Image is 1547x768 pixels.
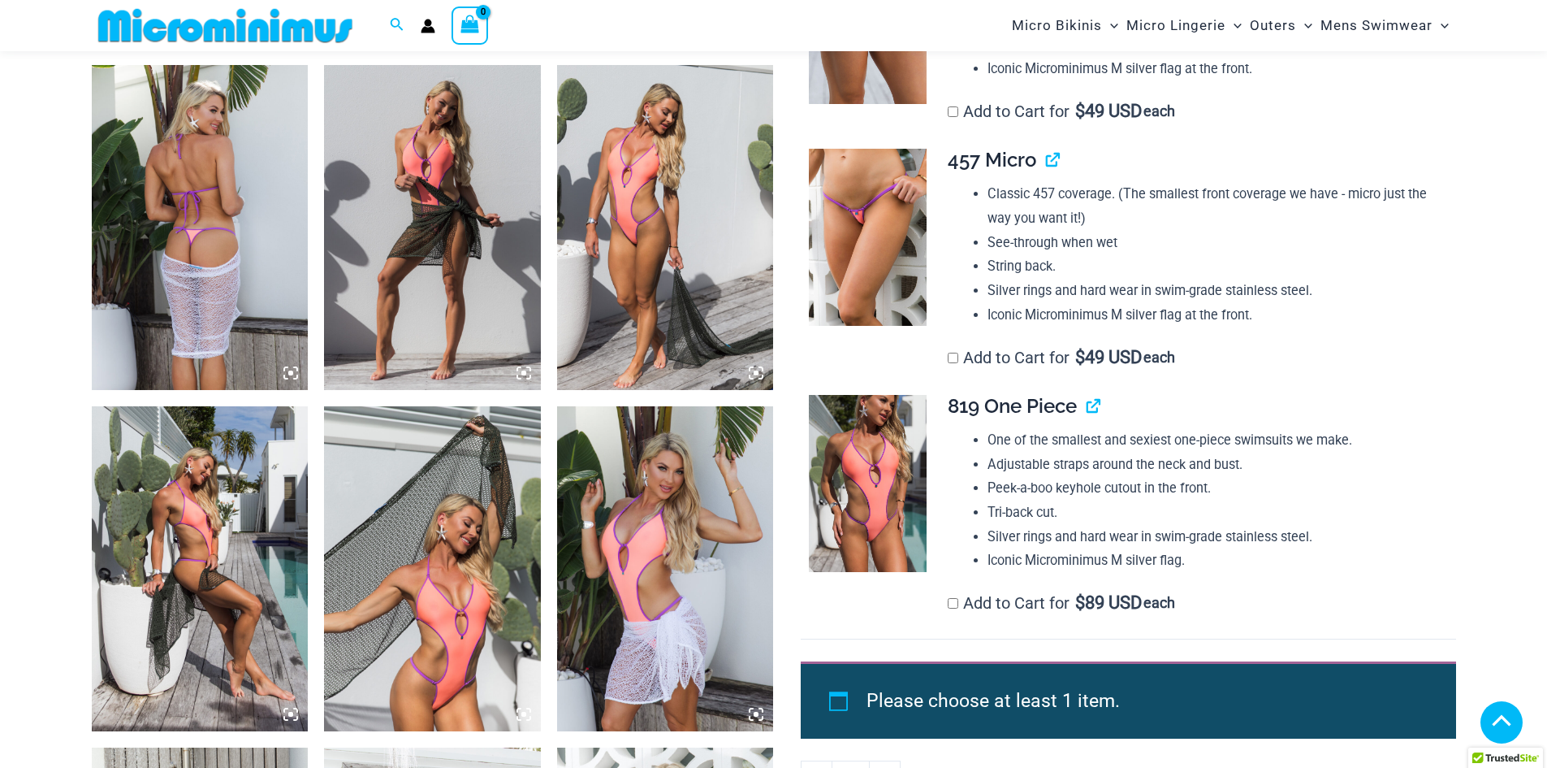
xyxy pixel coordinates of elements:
label: Add to Cart for [948,593,1175,613]
span: $ [1075,592,1085,613]
span: Micro Lingerie [1126,5,1225,46]
li: Classic 457 coverage. (The smallest front coverage we have - micro just the way you want it!) [987,182,1442,230]
label: Add to Cart for [948,102,1175,121]
img: Wild Card Neon Bliss 312 Top 457 Micro 04 [809,149,927,326]
input: Add to Cart for$89 USD each [948,598,958,609]
li: Silver rings and hard wear in swim-grade stainless steel. [987,279,1442,303]
span: each [1143,103,1175,119]
span: Micro Bikinis [1012,5,1102,46]
img: Wild Card Neon Bliss 819 One Piece 04 [809,395,927,572]
a: Micro LingerieMenu ToggleMenu Toggle [1122,5,1246,46]
img: Wild Card Neon Bliss 819 One Piece St Martin 5996 Sarong 01 [557,406,774,731]
li: Please choose at least 1 item. [866,683,1419,720]
img: MM SHOP LOGO FLAT [92,7,359,44]
li: Tri-back cut. [987,501,1442,525]
label: Add to Cart for [948,348,1175,367]
a: View Shopping Cart, empty [452,7,489,44]
span: Menu Toggle [1296,5,1312,46]
span: 89 USD [1075,595,1142,611]
span: each [1143,595,1175,611]
span: $ [1075,347,1085,367]
a: Search icon link [390,15,404,36]
span: 49 USD [1075,349,1142,366]
li: One of the smallest and sexiest one-piece swimsuits we make. [987,428,1442,453]
img: Wild Card Neon Bliss 819 One Piece St Martin 5996 Sarong 08 [557,65,774,390]
span: $ [1075,101,1085,121]
a: OutersMenu ToggleMenu Toggle [1246,5,1316,46]
img: Wild Card Neon Bliss 819 One Piece St Martin 5996 Sarong 09 [324,406,541,731]
span: Menu Toggle [1432,5,1449,46]
span: each [1143,349,1175,366]
img: Wild Card Neon Bliss 819 One Piece St Martin 5996 Sarong 06 [324,65,541,390]
a: Micro BikinisMenu ToggleMenu Toggle [1008,5,1122,46]
span: Menu Toggle [1225,5,1242,46]
li: Peek-a-boo keyhole cutout in the front. [987,476,1442,501]
li: Adjustable straps around the neck and bust. [987,453,1442,477]
img: Wild Card Neon Bliss 819 One Piece St Martin 5996 Sarong 04 [92,65,309,390]
a: Mens SwimwearMenu ToggleMenu Toggle [1316,5,1453,46]
li: String back. [987,254,1442,279]
li: Silver rings and hard wear in swim-grade stainless steel. [987,525,1442,549]
span: Outers [1250,5,1296,46]
span: 49 USD [1075,103,1142,119]
li: Iconic Microminimus M silver flag. [987,549,1442,573]
span: 457 Micro [948,148,1036,171]
li: Iconic Microminimus M silver flag at the front. [987,57,1442,81]
input: Add to Cart for$49 USD each [948,353,958,363]
li: Iconic Microminimus M silver flag at the front. [987,303,1442,328]
li: See-through when wet [987,231,1442,255]
span: Menu Toggle [1102,5,1118,46]
img: Wild Card Neon Bliss 819 One Piece St Martin 5996 Sarong 07v2 [92,406,309,731]
input: Add to Cart for$49 USD each [948,106,958,117]
span: Mens Swimwear [1320,5,1432,46]
span: 819 One Piece [948,394,1077,418]
a: Account icon link [421,19,435,33]
nav: Site Navigation [1005,2,1456,49]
